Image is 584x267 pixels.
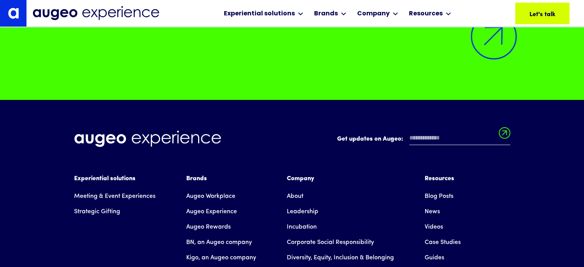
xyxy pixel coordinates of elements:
[515,3,569,24] a: Let's talk
[186,204,237,219] a: Augeo Experience
[186,174,256,183] div: Brands
[287,250,394,265] a: Diversity, Equity, Inclusion & Belonging
[425,204,440,219] a: News
[186,250,256,265] a: Kigo, an Augeo company
[357,9,390,18] div: Company
[471,13,517,60] img: Arrow symbol in bright blue pointing diagonally upward and to the right to indicate an active link.
[425,189,453,204] a: Blog Posts
[74,174,156,183] div: Experiential solutions
[186,235,252,250] a: BN, an Augeo company
[287,204,318,219] a: Leadership
[8,8,19,18] img: Augeo's "a" monogram decorative logo in white.
[314,9,338,18] div: Brands
[74,189,156,204] a: Meeting & Event Experiences
[287,235,374,250] a: Corporate Social Responsibility
[337,134,403,144] label: Get updates on Augeo:
[33,6,159,20] img: Augeo Experience business unit full logo in midnight blue.
[425,174,461,183] div: Resources
[287,189,303,204] a: About
[425,219,443,235] a: Videos
[425,250,444,265] a: Guides
[337,131,510,149] form: Email Form
[409,9,443,18] div: Resources
[287,174,394,183] div: Company
[287,219,317,235] a: Incubation
[224,9,295,18] div: Experiential solutions
[186,219,231,235] a: Augeo Rewards
[74,131,221,147] img: Augeo Experience business unit full logo in white.
[499,127,510,143] input: Submit
[425,235,461,250] a: Case Studies
[186,189,235,204] a: Augeo Workplace
[74,204,120,219] a: Strategic Gifting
